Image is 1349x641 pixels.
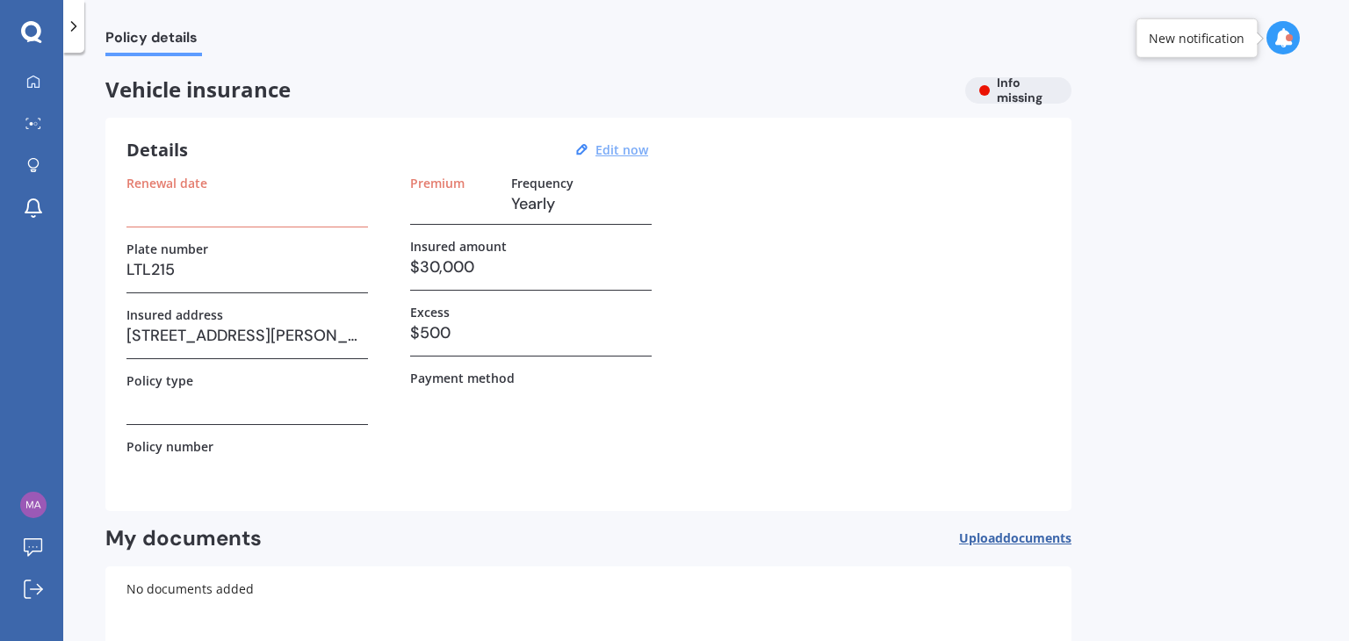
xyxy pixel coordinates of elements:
label: Insured amount [410,239,507,254]
h3: Details [126,139,188,162]
span: Upload [959,531,1071,545]
label: Policy number [126,439,213,454]
h2: My documents [105,525,262,552]
label: Renewal date [126,176,207,191]
label: Policy type [126,373,193,388]
label: Excess [410,305,450,320]
button: Uploaddocuments [959,525,1071,552]
h3: [STREET_ADDRESS][PERSON_NAME][PERSON_NAME] [126,322,368,349]
span: documents [1003,529,1071,546]
label: Insured address [126,307,223,322]
h3: $500 [410,320,652,346]
h3: Yearly [511,191,652,217]
span: Vehicle insurance [105,77,951,103]
h3: $30,000 [410,254,652,280]
u: Edit now [595,141,648,158]
span: Policy details [105,29,202,53]
div: New notification [1149,29,1244,47]
h3: LTL215 [126,256,368,283]
img: dfcd83de075c559043d90ac27c3ff04f [20,492,47,518]
label: Payment method [410,371,515,385]
label: Frequency [511,176,574,191]
label: Premium [410,176,465,191]
button: Edit now [590,142,653,158]
label: Plate number [126,241,208,256]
